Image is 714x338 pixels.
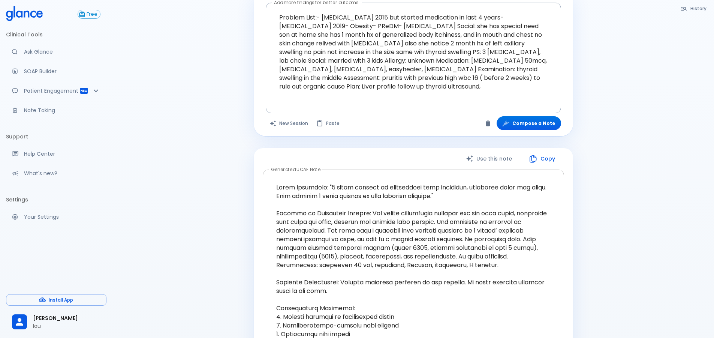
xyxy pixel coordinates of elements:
[677,3,711,14] button: History
[33,314,100,322] span: [PERSON_NAME]
[84,12,100,17] span: Free
[6,83,106,99] div: Patient Reports & Referrals
[6,294,106,306] button: Install App
[313,116,344,130] button: Paste from clipboard
[6,44,106,60] a: Moramiz: Find ICD10AM codes instantly
[6,26,106,44] li: Clinical Tools
[482,118,494,129] button: Clear
[6,128,106,146] li: Support
[497,116,561,130] button: Compose a Note
[458,151,521,167] button: Use this note
[24,107,100,114] p: Note Taking
[6,191,106,209] li: Settings
[24,213,100,221] p: Your Settings
[6,165,106,182] div: Recent updates and feature releases
[6,309,106,335] div: [PERSON_NAME]Iau
[271,166,320,173] label: Generated UCAF Note
[78,10,100,19] button: Free
[24,87,79,95] p: Patient Engagement
[6,63,106,80] a: Docugen: Compose a clinical documentation in seconds
[78,10,106,19] a: Click to view or change your subscription
[6,209,106,225] a: Manage your settings
[24,68,100,75] p: SOAP Builder
[6,146,106,162] a: Get help from our support team
[6,102,106,119] a: Advanced note-taking
[521,151,564,167] button: Copy
[271,6,556,98] textarea: Problem List:- [MEDICAL_DATA] 2015 but started medication in last 4 years- [MEDICAL_DATA] 2019- O...
[266,116,313,130] button: Clears all inputs and results.
[33,322,100,330] p: Iau
[24,48,100,56] p: Ask Glance
[24,150,100,158] p: Help Center
[24,170,100,177] p: What's new?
